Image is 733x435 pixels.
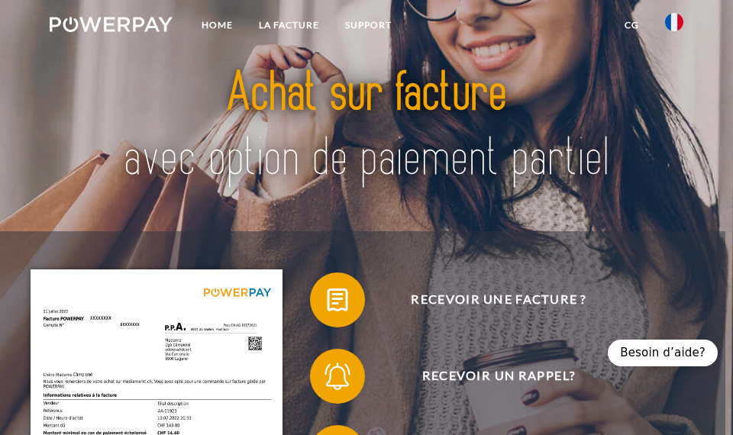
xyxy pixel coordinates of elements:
span: Recevoir un rappel? [331,349,667,404]
img: logo-powerpay-white.svg [50,17,173,32]
a: Support [332,11,405,39]
img: qb_bell.svg [321,359,355,394]
a: Recevoir un rappel? [290,346,687,407]
span: Recevoir une facture ? [331,272,667,327]
a: CG [612,11,652,39]
button: Recevoir une facture ? [310,272,667,327]
a: Home [189,11,246,39]
a: LA FACTURE [246,11,332,39]
img: title-powerpay_fr.svg [114,43,619,208]
img: fr [665,13,683,31]
iframe: Bouton de lancement de la fenêtre de messagerie [672,374,721,423]
img: qb_bill.svg [321,283,355,317]
button: Recevoir un rappel? [310,349,667,404]
a: Recevoir une facture ? [290,269,687,330]
div: Besoin d’aide? [608,340,718,366]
